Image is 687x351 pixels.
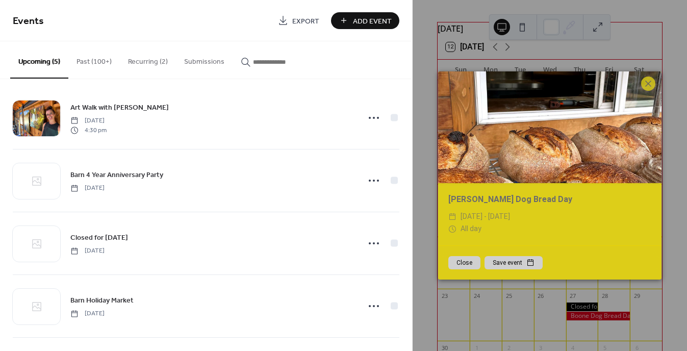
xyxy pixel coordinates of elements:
[70,170,163,181] span: Barn 4 Year Anniversary Party
[70,126,107,135] span: 4:30 pm
[461,211,510,223] span: [DATE] - [DATE]
[438,193,661,206] div: [PERSON_NAME] Dog Bread Day
[448,256,480,269] button: Close
[10,41,68,79] button: Upcoming (5)
[13,11,44,31] span: Events
[68,41,120,78] button: Past (100+)
[70,184,105,193] span: [DATE]
[448,223,456,235] div: ​
[448,211,456,223] div: ​
[70,116,107,126] span: [DATE]
[70,294,134,306] a: Barn Holiday Market
[353,16,392,27] span: Add Event
[70,246,105,256] span: [DATE]
[70,169,163,181] a: Barn 4 Year Anniversary Party
[70,233,128,243] span: Closed for [DATE]
[120,41,176,78] button: Recurring (2)
[292,16,319,27] span: Export
[70,232,128,243] a: Closed for [DATE]
[270,12,327,29] a: Export
[331,12,399,29] button: Add Event
[70,102,169,113] a: Art Walk with [PERSON_NAME]
[176,41,233,78] button: Submissions
[70,103,169,113] span: Art Walk with [PERSON_NAME]
[485,256,543,269] button: Save event
[461,223,481,235] span: All day
[70,295,134,306] span: Barn Holiday Market
[70,309,105,318] span: [DATE]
